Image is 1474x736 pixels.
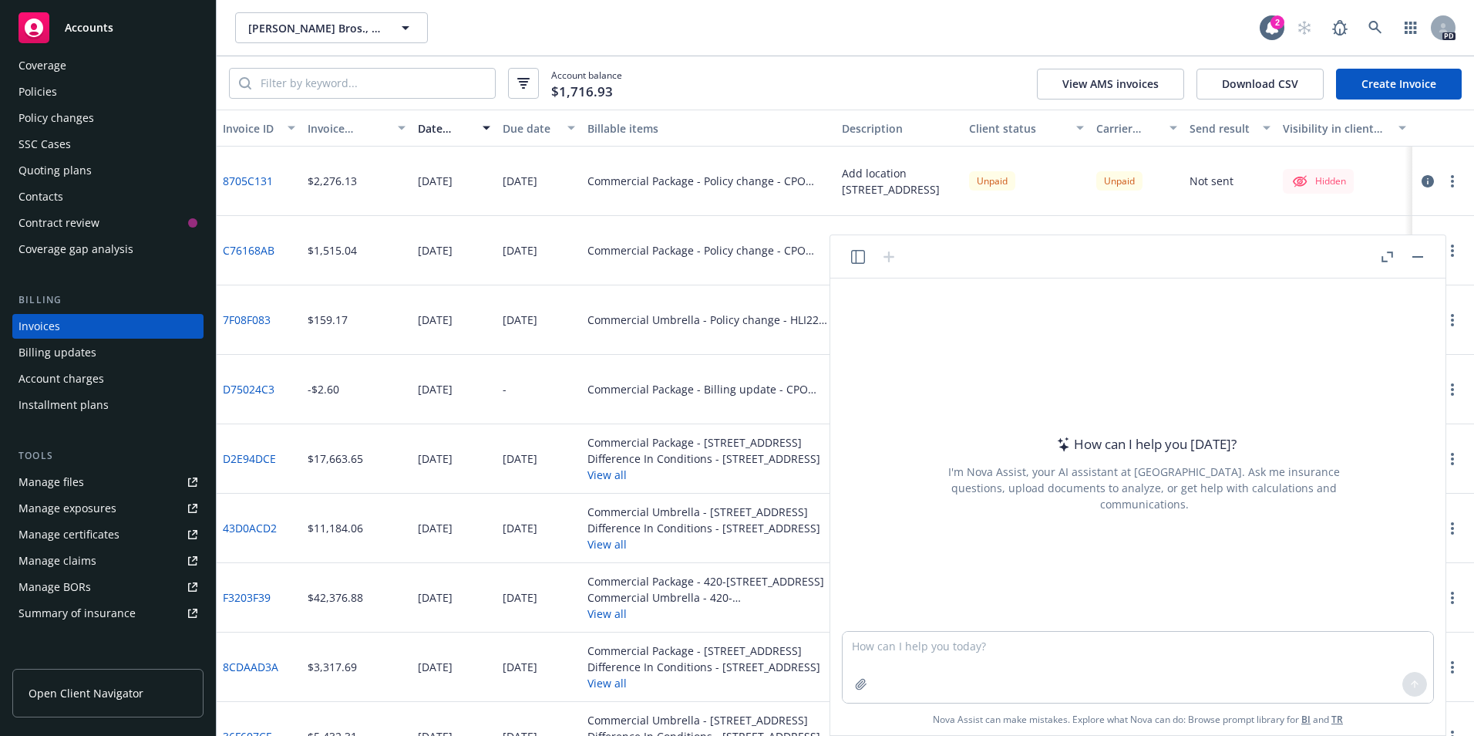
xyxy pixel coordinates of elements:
[12,448,204,464] div: Tools
[12,314,204,339] a: Invoices
[587,606,830,622] button: View all
[1037,69,1184,100] button: View AMS invoices
[19,211,99,235] div: Contract review
[19,314,60,339] div: Invoices
[12,575,204,599] a: Manage BORs
[1096,171,1143,191] div: Unpaid
[1336,69,1462,100] a: Create Invoice
[217,110,301,147] button: Invoice ID
[223,451,276,467] a: D2E94DCE
[19,575,91,599] div: Manage BORs
[587,242,830,258] div: Commercial Package - Policy change - CPO 0181404 - 10
[308,589,363,606] div: $42,376.88
[12,366,204,391] a: Account charges
[503,659,537,675] div: [DATE]
[235,12,428,43] button: [PERSON_NAME] Bros., Inc.
[12,106,204,130] a: Policy changes
[418,589,453,606] div: [DATE]
[587,659,820,675] div: Difference In Conditions - [STREET_ADDRESS]
[239,77,251,89] svg: Search
[587,573,830,589] div: Commercial Package - 420-[STREET_ADDRESS]
[19,106,94,130] div: Policy changes
[587,451,820,467] div: Difference In Conditions - [STREET_ADDRESS]
[12,601,204,626] a: Summary of insurance
[418,451,453,467] div: [DATE]
[1283,120,1389,137] div: Visibility in client dash
[251,69,495,98] input: Filter by keyword...
[1331,713,1343,726] a: TR
[503,312,537,328] div: [DATE]
[503,173,537,189] div: [DATE]
[587,643,820,659] div: Commercial Package - [STREET_ADDRESS]
[19,158,92,183] div: Quoting plans
[308,381,339,397] div: -$2.60
[308,242,357,258] div: $1,515.04
[12,53,204,78] a: Coverage
[12,6,204,49] a: Accounts
[19,366,104,391] div: Account charges
[587,675,820,691] button: View all
[12,340,204,365] a: Billing updates
[418,242,453,258] div: [DATE]
[587,589,830,606] div: Commercial Umbrella - 420-[STREET_ADDRESS]
[1090,110,1183,147] button: Carrier status
[12,496,204,521] a: Manage exposures
[1190,120,1254,137] div: Send result
[308,520,363,536] div: $11,184.06
[19,470,84,495] div: Manage files
[587,504,820,520] div: Commercial Umbrella - [STREET_ADDRESS]
[963,110,1090,147] button: Client status
[19,496,116,521] div: Manage exposures
[12,184,204,209] a: Contacts
[65,22,113,34] span: Accounts
[581,110,836,147] button: Billable items
[1289,12,1320,43] a: Start snowing
[1360,12,1391,43] a: Search
[418,120,473,137] div: Date issued
[1096,120,1160,137] div: Carrier status
[19,340,96,365] div: Billing updates
[842,120,957,137] div: Description
[1183,110,1277,147] button: Send result
[1291,172,1346,191] div: Hidden
[12,237,204,262] a: Coverage gap analysis
[12,522,204,547] a: Manage certificates
[308,451,363,467] div: $17,663.65
[503,451,537,467] div: [DATE]
[223,173,273,189] a: 8705C131
[1052,434,1237,454] div: How can I help you [DATE]?
[1190,173,1233,189] div: Not sent
[19,549,96,573] div: Manage claims
[927,464,1361,512] div: I'm Nova Assist, your AI assistant at [GEOGRAPHIC_DATA]. Ask me insurance questions, upload docum...
[19,393,109,417] div: Installment plans
[308,659,357,675] div: $3,317.69
[587,120,830,137] div: Billable items
[1270,15,1284,29] div: 2
[1324,12,1355,43] a: Report a Bug
[223,589,271,606] a: F3203F39
[12,211,204,235] a: Contract review
[587,520,820,536] div: Difference In Conditions - [STREET_ADDRESS]
[503,520,537,536] div: [DATE]
[418,173,453,189] div: [DATE]
[19,522,119,547] div: Manage certificates
[12,158,204,183] a: Quoting plans
[587,536,820,552] button: View all
[503,242,537,258] div: [DATE]
[1196,69,1324,100] button: Download CSV
[587,381,830,397] div: Commercial Package - Billing update - CPO 0181404 - 10
[418,312,453,328] div: [DATE]
[551,69,622,97] span: Account balance
[19,601,136,626] div: Summary of insurance
[1395,12,1426,43] a: Switch app
[503,381,506,397] div: -
[587,173,830,189] div: Commercial Package - Policy change - CPO 0181404 - 11
[29,685,143,701] span: Open Client Navigator
[587,434,820,451] div: Commercial Package - [STREET_ADDRESS]
[842,165,957,198] div: Add location [STREET_ADDRESS]
[19,53,66,78] div: Coverage
[12,292,204,308] div: Billing
[223,242,274,258] a: C76168AB
[503,589,537,606] div: [DATE]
